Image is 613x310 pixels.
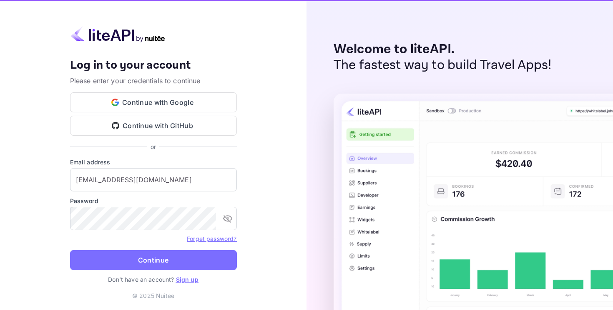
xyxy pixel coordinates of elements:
input: Enter your email address [70,168,237,191]
p: The fastest way to build Travel Apps! [334,57,552,73]
label: Email address [70,158,237,166]
label: Password [70,196,237,205]
p: Please enter your credentials to continue [70,76,237,86]
a: Forget password? [187,235,236,242]
img: liteapi [70,26,166,42]
p: or [151,142,156,151]
p: Don't have an account? [70,275,237,284]
button: Continue [70,250,237,270]
button: Continue with Google [70,92,237,112]
h4: Log in to your account [70,58,237,73]
p: Welcome to liteAPI. [334,42,552,57]
p: © 2025 Nuitee [132,291,174,300]
a: Sign up [176,276,198,283]
button: toggle password visibility [219,210,236,227]
button: Continue with GitHub [70,116,237,136]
